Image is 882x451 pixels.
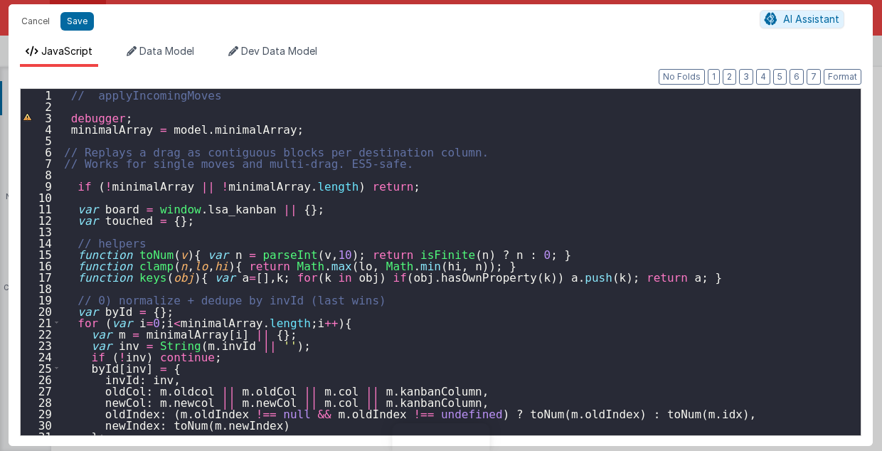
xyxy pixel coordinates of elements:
button: 4 [756,69,770,85]
div: 20 [21,305,61,317]
div: 11 [21,203,61,214]
div: 14 [21,237,61,248]
div: 26 [21,373,61,385]
div: 17 [21,271,61,282]
div: 1 [21,89,61,100]
div: 19 [21,294,61,305]
div: 3 [21,112,61,123]
button: Save [60,12,94,31]
div: 24 [21,351,61,362]
div: 2 [21,100,61,112]
button: 1 [708,69,720,85]
div: 29 [21,408,61,419]
button: AI Assistant [760,10,844,28]
button: Format [824,69,861,85]
div: 25 [21,362,61,373]
div: 23 [21,339,61,351]
button: 6 [790,69,804,85]
button: 2 [723,69,736,85]
div: 22 [21,328,61,339]
div: 12 [21,214,61,225]
div: 4 [21,123,61,134]
div: 28 [21,396,61,408]
div: 8 [21,169,61,180]
span: Data Model [139,45,194,57]
div: 18 [21,282,61,294]
div: 31 [21,430,61,442]
button: 3 [739,69,753,85]
span: Dev Data Model [241,45,317,57]
button: 5 [773,69,787,85]
div: 15 [21,248,61,260]
button: 7 [807,69,821,85]
div: 5 [21,134,61,146]
div: 27 [21,385,61,396]
span: AI Assistant [783,13,839,25]
span: JavaScript [41,45,92,57]
div: 10 [21,191,61,203]
div: 9 [21,180,61,191]
div: 13 [21,225,61,237]
button: Cancel [14,11,57,31]
div: 6 [21,146,61,157]
button: No Folds [659,69,705,85]
div: 16 [21,260,61,271]
div: 30 [21,419,61,430]
div: 21 [21,317,61,328]
div: 7 [21,157,61,169]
